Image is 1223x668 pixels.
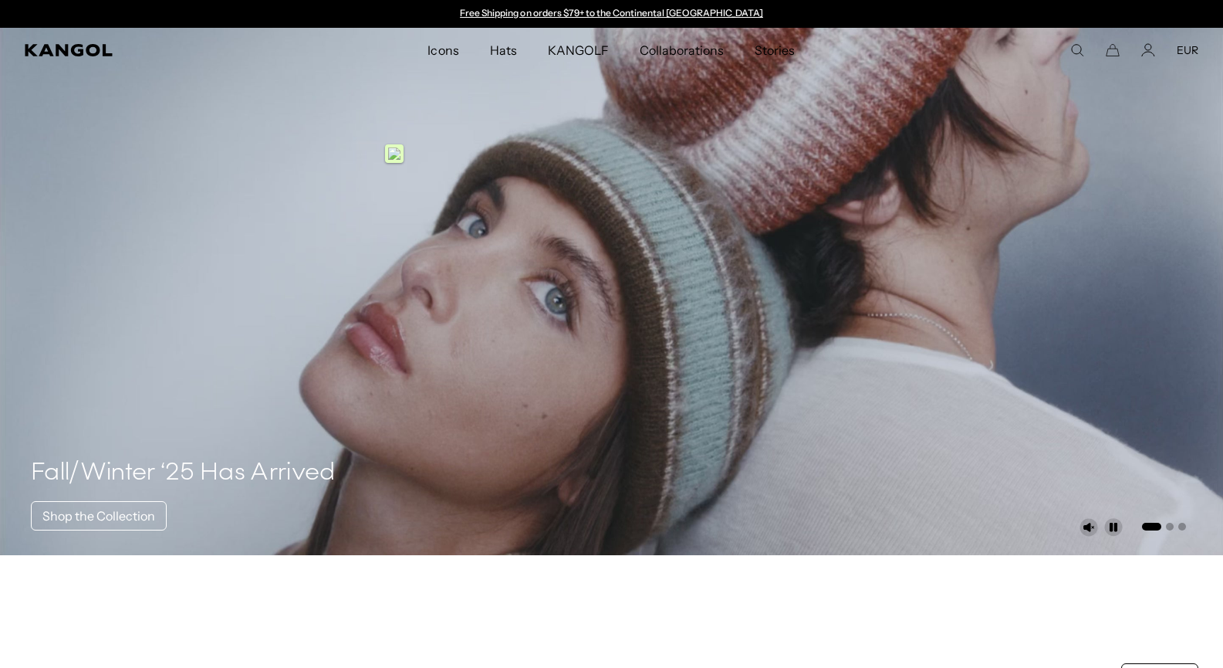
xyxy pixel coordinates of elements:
div: Announcement [453,8,771,20]
slideshow-component: Announcement bar [453,8,771,20]
span: Icons [427,28,458,73]
a: Collaborations [624,28,739,73]
a: KANGOLF [532,28,624,73]
div: 1 of 2 [453,8,771,20]
button: Cart [1106,43,1120,57]
button: Go to slide 1 [1142,523,1161,531]
a: Shop the Collection [31,501,167,531]
a: Hats [475,28,532,73]
a: Account [1141,43,1155,57]
button: Pause [1104,518,1123,537]
span: Stories [755,28,795,73]
button: Unmute [1079,518,1098,537]
button: EUR [1177,43,1198,57]
ul: Select a slide to show [1140,520,1186,532]
button: Go to slide 2 [1166,523,1174,531]
summary: Search here [1070,43,1084,57]
span: KANGOLF [548,28,609,73]
button: Go to slide 3 [1178,523,1186,531]
span: Hats [490,28,517,73]
h4: Fall/Winter ‘25 Has Arrived [31,458,336,489]
a: Stories [739,28,810,73]
img: loading.gif [388,148,400,160]
a: Icons [412,28,474,73]
a: Free Shipping on orders $79+ to the Continental [GEOGRAPHIC_DATA] [460,7,763,19]
span: Collaborations [640,28,724,73]
a: Kangol [25,44,283,56]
